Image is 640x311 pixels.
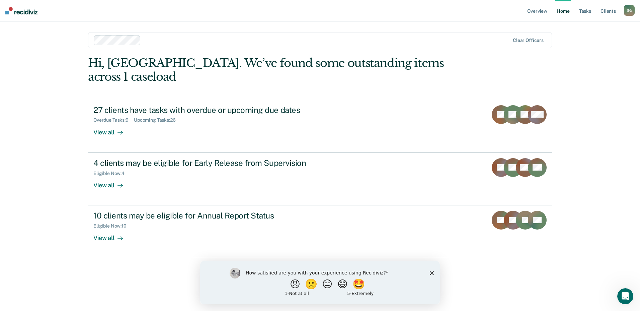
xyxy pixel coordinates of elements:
div: S G [624,5,635,16]
a: 27 clients have tasks with overdue or upcoming due datesOverdue Tasks:9Upcoming Tasks:26View all [88,100,552,152]
div: Overdue Tasks : 9 [93,117,134,123]
iframe: Intercom live chat [617,288,633,304]
div: Upcoming Tasks : 26 [134,117,181,123]
a: 4 clients may be eligible for Early Release from SupervisionEligible Now:4View all [88,152,552,205]
div: View all [93,176,131,189]
div: Clear officers [513,38,544,43]
div: View all [93,123,131,136]
div: Hi, [GEOGRAPHIC_DATA]. We’ve found some outstanding items across 1 caseload [88,56,459,84]
div: 10 clients may be eligible for Annual Report Status [93,211,328,221]
div: 4 clients may be eligible for Early Release from Supervision [93,158,328,168]
iframe: Survey by Kim from Recidiviz [200,261,440,304]
div: Eligible Now : 4 [93,171,130,176]
div: View all [93,229,131,242]
div: Eligible Now : 10 [93,223,132,229]
div: 27 clients have tasks with overdue or upcoming due dates [93,105,328,115]
img: Recidiviz [5,7,37,14]
button: SG [624,5,635,16]
a: 10 clients may be eligible for Annual Report StatusEligible Now:10View all [88,205,552,258]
